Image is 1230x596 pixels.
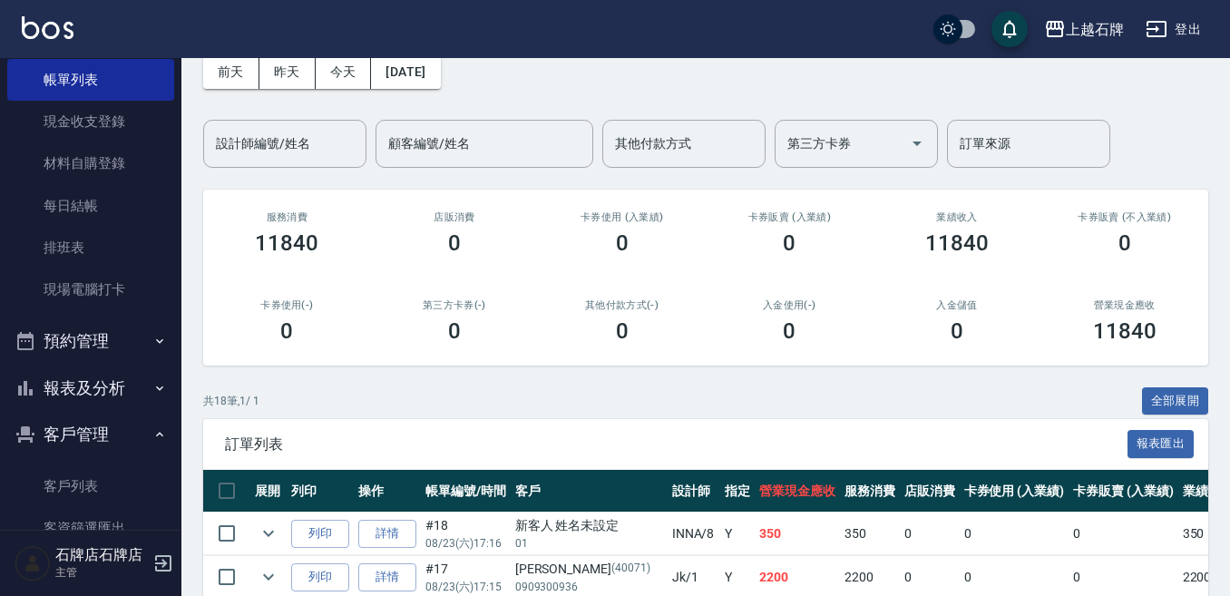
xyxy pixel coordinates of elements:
td: Y [720,513,755,555]
a: 每日結帳 [7,185,174,227]
h2: 業績收入 [895,211,1020,223]
p: 共 18 筆, 1 / 1 [203,393,259,409]
td: 0 [900,513,960,555]
th: 帳單編號/時間 [421,470,511,513]
p: 0909300936 [515,579,663,595]
button: save [991,11,1028,47]
td: 350 [840,513,900,555]
th: 卡券販賣 (入業績) [1069,470,1178,513]
button: 全部展開 [1142,387,1209,415]
button: expand row [255,563,282,591]
button: 上越石牌 [1037,11,1131,48]
div: [PERSON_NAME] [515,560,663,579]
td: 0 [960,513,1069,555]
h3: 11840 [1093,318,1157,344]
a: 客戶列表 [7,465,174,507]
a: 排班表 [7,227,174,269]
th: 列印 [287,470,354,513]
a: 詳情 [358,520,416,548]
button: [DATE] [371,55,440,89]
button: 昨天 [259,55,316,89]
h2: 卡券販賣 (入業績) [727,211,852,223]
th: 操作 [354,470,421,513]
h3: 0 [280,318,293,344]
button: 列印 [291,520,349,548]
td: 0 [1069,513,1178,555]
h3: 0 [951,318,963,344]
h2: 第三方卡券(-) [393,299,517,311]
div: 上越石牌 [1066,18,1124,41]
h3: 0 [783,230,796,256]
button: 今天 [316,55,372,89]
h3: 0 [448,230,461,256]
p: 主管 [55,564,148,581]
h3: 0 [616,230,629,256]
a: 帳單列表 [7,59,174,101]
th: 客戶 [511,470,668,513]
h3: 11840 [255,230,318,256]
a: 報表匯出 [1127,435,1195,452]
p: 08/23 (六) 17:16 [425,535,506,552]
a: 材料自購登錄 [7,142,174,184]
h3: 11840 [925,230,989,256]
button: 客戶管理 [7,411,174,458]
h5: 石牌店石牌店 [55,546,148,564]
h3: 0 [783,318,796,344]
h3: 0 [448,318,461,344]
td: INNA /8 [668,513,721,555]
th: 展開 [250,470,287,513]
h2: 卡券使用 (入業績) [560,211,684,223]
h3: 0 [1118,230,1131,256]
p: (40071) [611,560,650,579]
h2: 店販消費 [393,211,517,223]
h3: 服務消費 [225,211,349,223]
h2: 入金使用(-) [727,299,852,311]
img: Logo [22,16,73,39]
button: 登出 [1138,13,1208,46]
th: 服務消費 [840,470,900,513]
h2: 卡券販賣 (不入業績) [1062,211,1186,223]
h3: 0 [616,318,629,344]
a: 現場電腦打卡 [7,269,174,310]
button: 列印 [291,563,349,591]
div: 新客人 姓名未設定 [515,516,663,535]
a: 客資篩選匯出 [7,507,174,549]
button: 預約管理 [7,318,174,365]
img: Person [15,545,51,581]
button: Open [903,129,932,158]
th: 營業現金應收 [755,470,840,513]
a: 現金收支登錄 [7,101,174,142]
h2: 入金儲值 [895,299,1020,311]
th: 卡券使用 (入業績) [960,470,1069,513]
button: 前天 [203,55,259,89]
button: expand row [255,520,282,547]
h2: 營業現金應收 [1062,299,1186,311]
th: 店販消費 [900,470,960,513]
td: 350 [755,513,840,555]
h2: 其他付款方式(-) [560,299,684,311]
span: 訂單列表 [225,435,1127,454]
button: 報表及分析 [7,365,174,412]
button: 報表匯出 [1127,430,1195,458]
h2: 卡券使用(-) [225,299,349,311]
a: 詳情 [358,563,416,591]
p: 01 [515,535,663,552]
th: 指定 [720,470,755,513]
td: #18 [421,513,511,555]
th: 設計師 [668,470,721,513]
p: 08/23 (六) 17:15 [425,579,506,595]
